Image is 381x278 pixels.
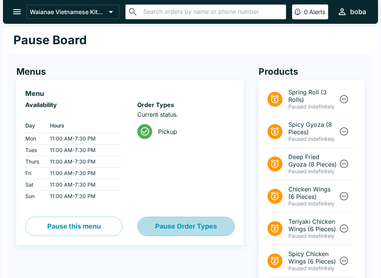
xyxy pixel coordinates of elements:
div: boba [350,7,366,16]
td: 11:00 AM - 7:30 PM [44,191,122,202]
td: 11:00 AM - 7:30 PM [44,168,122,179]
th: Hours [44,118,122,133]
h1: Pause Board [13,33,87,48]
span: Spicy Gyoza (8 Pieces) [288,121,338,136]
td: Mon [25,133,44,145]
td: Fri [25,168,44,179]
td: 11:00 AM - 7:30 PM [44,145,122,156]
span: Deep Fried Gyoza (8 Pieces) [288,153,338,168]
button: open drawer [7,2,26,21]
td: Thurs [25,156,44,168]
button: Unpause [337,189,351,203]
p: Current status. [137,111,234,118]
button: Unpause [337,157,351,171]
p: 0 [304,8,308,16]
td: Tues [25,145,44,156]
h4: Menus [16,66,244,77]
h6: Availability [25,101,122,109]
td: 11:00 AM - 7:30 PM [44,156,122,168]
button: Unpause [337,254,351,268]
p: Paused indefinitely [288,233,338,239]
p: Paused indefinitely [288,200,338,207]
h6: Order Types [137,101,234,109]
button: Unpause [337,125,351,138]
button: Waianae Vietnamese Kitchen [26,5,119,19]
span: Teriyaki Chicken Wings (6 Pieces) [288,218,338,233]
p: Waianae Vietnamese Kitchen [30,8,106,16]
p: Paused indefinitely [288,168,338,175]
button: Pause Order Types [137,217,234,236]
input: Search orders by name or phone number [141,7,283,17]
p: Paused indefinitely [288,103,338,110]
td: Sun [25,191,44,202]
p: ‏ [25,111,122,118]
p: Alerts [309,8,325,16]
td: 11:00 AM - 7:30 PM [44,133,122,145]
p: Paused indefinitely [288,136,338,142]
span: Spring Roll (3 Rolls) [288,88,338,103]
span: Spicy Chicken Wings (6 Pieces) [288,250,338,265]
button: Pause this menu [25,217,122,236]
button: Unpause [337,222,351,235]
button: Unpause [337,92,351,106]
span: Chicken Wings (6 Pieces) [288,185,338,200]
h4: Products [259,66,365,77]
button: boba [334,4,369,20]
span: Pickup [158,128,228,135]
p: Paused indefinitely [288,265,338,272]
td: 11:00 AM - 7:30 PM [44,179,122,191]
td: Sat [25,179,44,191]
th: Day [25,118,44,133]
